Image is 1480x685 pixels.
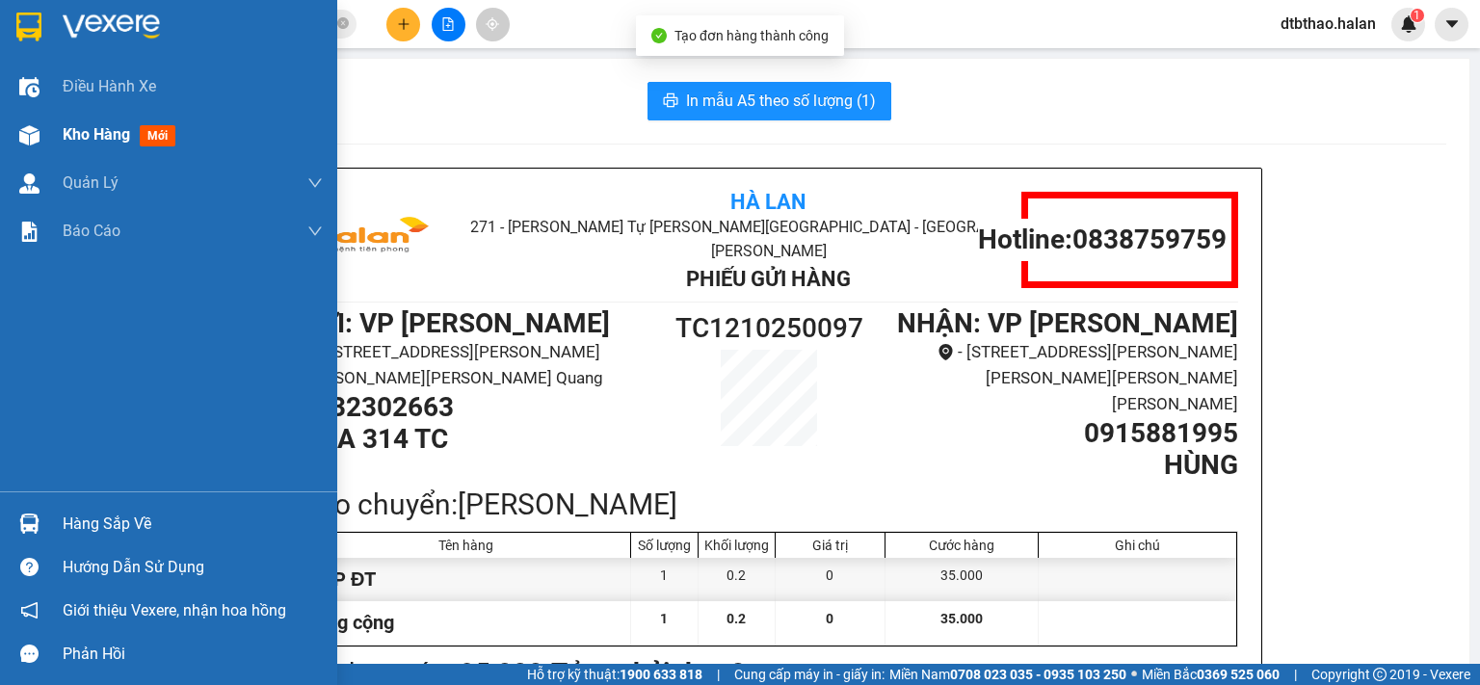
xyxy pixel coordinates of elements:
[20,601,39,619] span: notification
[63,125,130,144] span: Kho hàng
[1373,668,1387,681] span: copyright
[19,222,40,242] img: solution-icon
[897,307,1238,339] b: NHẬN : VP [PERSON_NAME]
[885,558,1039,601] div: 35.000
[1197,667,1280,682] strong: 0369 525 060
[686,267,851,291] b: Phiếu Gửi Hàng
[441,17,455,31] span: file-add
[978,224,1227,256] h1: Hotline: 0838759759
[432,8,465,41] button: file-add
[1414,9,1420,22] span: 1
[527,664,702,685] span: Hỗ trợ kỹ thuật:
[307,224,323,239] span: down
[300,339,651,390] li: - [STREET_ADDRESS][PERSON_NAME][PERSON_NAME][PERSON_NAME] Quang
[63,74,156,98] span: Điều hành xe
[19,125,40,145] img: warehouse-icon
[699,558,776,601] div: 0.2
[780,538,880,553] div: Giá trị
[1294,664,1297,685] span: |
[63,640,323,669] div: Phản hồi
[660,611,668,626] span: 1
[651,28,667,43] span: check-circle
[703,538,770,553] div: Khối lượng
[636,538,693,553] div: Số lượng
[686,89,876,113] span: In mẫu A5 theo số lượng (1)
[950,667,1126,682] strong: 0708 023 035 - 0935 103 250
[63,598,286,622] span: Giới thiệu Vexere, nhận hoa hồng
[889,664,1126,685] span: Miền Nam
[19,514,40,534] img: warehouse-icon
[674,28,829,43] span: Tạo đơn hàng thành công
[727,611,746,626] span: 0.2
[140,125,175,146] span: mới
[734,664,885,685] span: Cung cấp máy in - giấy in:
[476,8,510,41] button: aim
[19,173,40,194] img: warehouse-icon
[63,510,323,539] div: Hàng sắp về
[938,344,954,360] span: environment
[337,17,349,29] span: close-circle
[890,538,1033,553] div: Cước hàng
[63,553,323,582] div: Hướng dẫn sử dụng
[1131,671,1137,678] span: ⚪️
[1411,9,1424,22] sup: 1
[306,611,394,634] span: Tổng cộng
[486,17,499,31] span: aim
[1142,664,1280,685] span: Miền Bắc
[63,219,120,243] span: Báo cáo
[631,558,699,601] div: 1
[1435,8,1468,41] button: caret-down
[397,17,410,31] span: plus
[300,482,1238,527] div: Kho chuyển: [PERSON_NAME]
[306,538,625,553] div: Tên hàng
[302,558,631,601] div: HỘP ĐT
[63,171,119,195] span: Quản Lý
[300,423,651,456] h1: NGA 314 TC
[1265,12,1391,36] span: dtbthao.halan
[456,215,1081,263] li: 271 - [PERSON_NAME] Tự [PERSON_NAME][GEOGRAPHIC_DATA] - [GEOGRAPHIC_DATA][PERSON_NAME]
[826,611,833,626] span: 0
[620,667,702,682] strong: 1900 633 818
[730,190,806,214] b: Hà Lan
[19,77,40,97] img: warehouse-icon
[776,558,885,601] div: 0
[386,8,420,41] button: plus
[886,449,1238,482] h1: HÙNG
[20,645,39,663] span: message
[337,15,349,34] span: close-circle
[1044,538,1231,553] div: Ghi chú
[940,611,983,626] span: 35.000
[20,558,39,576] span: question-circle
[300,307,610,339] b: GỬI : VP [PERSON_NAME]
[651,307,886,350] h1: TC1210250097
[663,92,678,111] span: printer
[300,192,444,288] img: logo.jpg
[1443,15,1461,33] span: caret-down
[1400,15,1417,33] img: icon-new-feature
[647,82,891,120] button: printerIn mẫu A5 theo số lượng (1)
[886,417,1238,450] h1: 0915881995
[16,13,41,41] img: logo-vxr
[886,339,1238,416] li: - [STREET_ADDRESS][PERSON_NAME][PERSON_NAME][PERSON_NAME][PERSON_NAME]
[717,664,720,685] span: |
[307,175,323,191] span: down
[300,391,651,424] h1: 0332302663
